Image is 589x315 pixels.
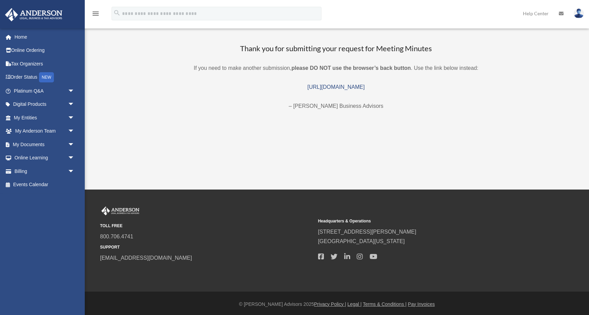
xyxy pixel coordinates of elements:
[3,8,64,21] img: Anderson Advisors Platinum Portal
[100,244,313,251] small: SUPPORT
[318,238,405,244] a: [GEOGRAPHIC_DATA][US_STATE]
[68,111,81,125] span: arrow_drop_down
[100,206,141,215] img: Anderson Advisors Platinum Portal
[291,65,411,71] b: please DO NOT use the browser’s back button
[5,98,85,111] a: Digital Productsarrow_drop_down
[92,43,581,54] h3: Thank you for submitting your request for Meeting Minutes
[5,151,85,165] a: Online Learningarrow_drop_down
[574,8,584,18] img: User Pic
[363,301,407,307] a: Terms & Conditions |
[100,222,313,230] small: TOLL FREE
[5,178,85,192] a: Events Calendar
[318,229,416,235] a: [STREET_ADDRESS][PERSON_NAME]
[85,300,589,309] div: © [PERSON_NAME] Advisors 2025
[68,151,81,165] span: arrow_drop_down
[100,255,192,261] a: [EMAIL_ADDRESS][DOMAIN_NAME]
[68,98,81,112] span: arrow_drop_down
[5,57,85,71] a: Tax Organizers
[5,71,85,84] a: Order StatusNEW
[408,301,435,307] a: Pay Invoices
[308,84,365,90] a: [URL][DOMAIN_NAME]
[314,301,346,307] a: Privacy Policy |
[5,138,85,151] a: My Documentsarrow_drop_down
[92,63,581,73] p: If you need to make another submission, . Use the link below instead:
[5,84,85,98] a: Platinum Q&Aarrow_drop_down
[5,164,85,178] a: Billingarrow_drop_down
[92,12,100,18] a: menu
[5,124,85,138] a: My Anderson Teamarrow_drop_down
[5,111,85,124] a: My Entitiesarrow_drop_down
[68,164,81,178] span: arrow_drop_down
[5,30,85,44] a: Home
[348,301,362,307] a: Legal |
[68,124,81,138] span: arrow_drop_down
[113,9,121,17] i: search
[68,84,81,98] span: arrow_drop_down
[39,72,54,82] div: NEW
[68,138,81,152] span: arrow_drop_down
[92,9,100,18] i: menu
[100,234,133,239] a: 800.706.4741
[318,218,531,225] small: Headquarters & Operations
[5,44,85,57] a: Online Ordering
[92,101,581,111] p: – [PERSON_NAME] Business Advisors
